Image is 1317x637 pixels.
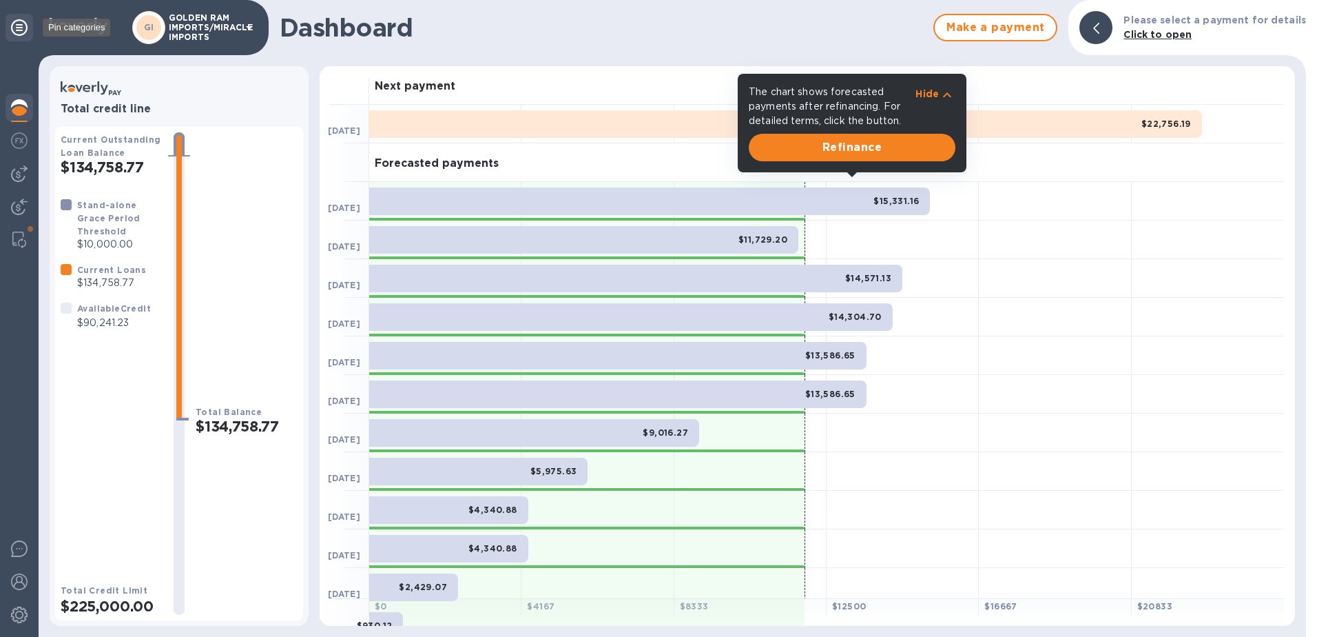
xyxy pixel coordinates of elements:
p: $134,758.77 [77,276,146,290]
p: The chart shows forecasted payments after refinancing. For detailed terms, click the button. [749,85,915,128]
b: [DATE] [328,318,360,329]
button: Refinance [749,134,955,161]
b: [DATE] [328,550,360,560]
h3: Forecasted payments [375,157,499,170]
b: $4,340.88 [468,543,517,554]
b: $2,429.07 [399,582,447,592]
b: Current Loans [77,265,146,275]
b: $14,571.13 [845,273,891,283]
img: Foreign exchange [11,132,28,149]
b: Available Credit [77,303,151,314]
b: $22,756.19 [1141,119,1191,129]
b: [DATE] [328,241,360,252]
b: $ 12500 [832,601,866,611]
b: [DATE] [328,589,360,599]
b: $930.12 [357,620,393,631]
b: [DATE] [328,125,360,136]
b: Stand-alone Grace Period Threshold [77,200,141,236]
b: [DATE] [328,512,360,522]
img: Logo [50,18,107,34]
span: Make a payment [946,19,1045,36]
h1: Dashboard [280,13,926,42]
b: [DATE] [328,396,360,406]
button: Make a payment [933,14,1057,41]
b: [DATE] [328,473,360,483]
p: GOLDEN RAM IMPORTS/MIRACLE IMPORTS [169,13,238,42]
b: $13,586.65 [805,350,855,361]
p: Hide [915,87,939,101]
b: Click to open [1123,29,1192,40]
h2: $134,758.77 [61,159,163,176]
span: Refinance [760,139,944,156]
h3: Total credit line [61,103,298,116]
h3: Next payment [375,80,455,93]
b: $13,586.65 [805,389,855,399]
h2: $225,000.00 [61,598,163,615]
b: Please select a payment for details [1123,14,1306,26]
p: $10,000.00 [77,237,163,252]
p: $90,241.23 [77,316,151,330]
button: Hide [915,87,955,101]
b: [DATE] [328,203,360,213]
b: $11,729.20 [738,234,787,245]
b: Total Balance [196,407,262,417]
b: $4,340.88 [468,505,517,515]
b: $15,331.16 [873,196,919,206]
b: $14,304.70 [829,312,882,322]
b: $5,975.63 [530,466,577,476]
b: $ 20833 [1137,601,1172,611]
b: Current Outstanding Loan Balance [61,134,161,158]
b: $9,016.27 [643,427,688,438]
b: $ 16667 [984,601,1017,611]
b: GI [144,22,154,32]
b: [DATE] [328,357,360,367]
b: [DATE] [328,434,360,445]
b: Total Credit Limit [61,585,147,596]
b: [DATE] [328,280,360,290]
h2: $134,758.77 [196,418,298,435]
